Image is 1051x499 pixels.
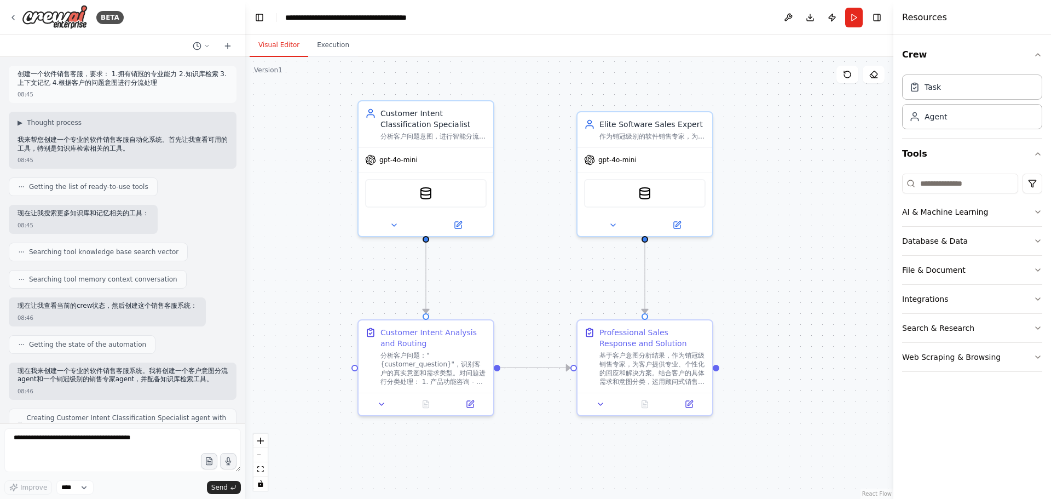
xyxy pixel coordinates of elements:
[18,387,33,395] div: 08:46
[576,111,713,237] div: Elite Software Sales Expert作为销冠级别的软件销售专家，为客户提供专业的{software_category}软件咨询服务。运用销售冠军的沟通技巧和产品知识，准确理解客...
[622,398,668,411] button: No output available
[427,219,489,232] button: Open in side panel
[380,108,487,130] div: Customer Intent Classification Specialist
[18,118,22,127] span: ▶
[285,12,408,23] nav: breadcrumb
[902,265,966,276] div: File & Document
[902,39,1042,70] button: Crew
[26,414,227,431] span: Creating Customer Intent Classification Specialist agent with tools: CouchbaseFTSVectorSearchTool
[27,118,82,127] span: Thought process
[18,221,33,230] div: 08:45
[902,294,948,305] div: Integrations
[207,481,241,494] button: Send
[869,10,885,25] button: Hide right sidebar
[254,66,282,74] div: Version 1
[646,219,708,232] button: Open in side panel
[29,182,148,191] span: Getting the list of ready-to-use tools
[18,314,33,322] div: 08:46
[380,132,487,141] div: 分析客户问题意图，进行智能分流处理。识别客户需求类型（产品咨询、技术支持、价格询问、投诉建议等），并为后续处理提供准确的意图分类和上下文信息。确保客户问题得到精准定向处理。
[902,236,968,246] div: Database & Data
[639,243,650,313] g: Edge from 85879510-8954-4ad4-a3f7-32d59bf6bb8d to 0dcc5674-4ed4-4a73-ba44-87ffbba3966a
[638,187,651,200] img: CouchbaseFTSVectorSearchTool
[252,10,267,25] button: Hide left sidebar
[599,327,706,349] div: Professional Sales Response and Solution
[253,434,268,448] button: zoom in
[253,448,268,462] button: zoom out
[357,100,494,237] div: Customer Intent Classification Specialist分析客户问题意图，进行智能分流处理。识别客户需求类型（产品咨询、技术支持、价格询问、投诉建议等），并为后续处理提...
[29,275,177,284] span: Searching tool memory context conversation
[357,319,494,416] div: Customer Intent Analysis and Routing分析客户问题："{customer_question}"，识别客户的真实意图和需求类型。对问题进行分类处理： 1. 产品功...
[902,227,1042,255] button: Database & Data
[219,39,236,53] button: Start a new chat
[380,327,487,349] div: Customer Intent Analysis and Routing
[20,483,47,492] span: Improve
[902,323,974,334] div: Search & Research
[18,90,33,99] div: 08:45
[18,156,33,164] div: 08:45
[902,169,1042,381] div: Tools
[253,477,268,491] button: toggle interactivity
[420,243,431,313] g: Edge from 70561a3f-cb93-42e3-a055-14cd16572fc0 to 2c7c3992-11d9-4d51-889a-4ac2d9fce996
[925,111,947,122] div: Agent
[599,132,706,141] div: 作为销冠级别的软件销售专家，为客户提供专业的{software_category}软件咨询服务。运用销售冠军的沟通技巧和产品知识，准确理解客户需求，提供个性化解决方案，处理价格谈判，并推动成交。...
[18,302,197,311] p: 现在让我查看当前的crew状态，然后创建这个销售客服系统：
[419,187,432,200] img: CouchbaseFTSVectorSearchTool
[902,70,1042,138] div: Crew
[29,340,146,349] span: Getting the state of the automation
[862,491,892,497] a: React Flow attribution
[500,363,570,374] g: Edge from 2c7c3992-11d9-4d51-889a-4ac2d9fce996 to 0dcc5674-4ed4-4a73-ba44-87ffbba3966a
[902,139,1042,169] button: Tools
[576,319,713,416] div: Professional Sales Response and Solution基于客户意图分析结果，作为销冠级销售专家，为客户提供专业、个性化的回应和解决方案。结合客户的具体需求和意图分类，运...
[380,351,487,386] div: 分析客户问题："{customer_question}"，识别客户的真实意图和需求类型。对问题进行分类处理： 1. 产品功能咨询 - 客户想了解软件功能特性 2. 价格和方案询问 - 客户关心价...
[18,136,228,153] p: 我来帮您创建一个专业的软件销售客服自动化系统。首先让我查看可用的工具，特别是知识库检索相关的工具。
[902,314,1042,342] button: Search & Research
[18,367,228,384] p: 现在我来创建一个专业的软件销售客服系统。我将创建一个客户意图分流agent和一个销冠级别的销售专家agent，并配备知识库检索工具。
[902,256,1042,284] button: File & Document
[18,209,149,218] p: 现在让我搜索更多知识库和记忆相关的工具：
[902,285,1042,313] button: Integrations
[403,398,449,411] button: No output available
[902,207,988,217] div: AI & Machine Learning
[925,82,941,93] div: Task
[201,453,217,469] button: Upload files
[22,5,88,30] img: Logo
[18,70,228,87] p: 创建一个软件销售客服，要求： 1.拥有销冠的专业能力 2.知识库检索 3.上下文记忆 4.根据客户的问题意图进行分流处理
[308,34,358,57] button: Execution
[379,156,418,164] span: gpt-4o-mini
[598,156,637,164] span: gpt-4o-mini
[599,119,706,130] div: Elite Software Sales Expert
[902,11,947,24] h4: Resources
[96,11,124,24] div: BETA
[188,39,215,53] button: Switch to previous chat
[211,483,228,492] span: Send
[902,198,1042,226] button: AI & Machine Learning
[250,34,308,57] button: Visual Editor
[253,462,268,477] button: fit view
[4,480,52,495] button: Improve
[670,398,708,411] button: Open in side panel
[902,343,1042,371] button: Web Scraping & Browsing
[18,118,82,127] button: ▶Thought process
[451,398,489,411] button: Open in side panel
[29,248,178,256] span: Searching tool knowledge base search vector
[599,351,706,386] div: 基于客户意图分析结果，作为销冠级销售专家，为客户提供专业、个性化的回应和解决方案。结合客户的具体需求和意图分类，运用顾问式销售方法： 1. 针对产品咨询 - 详细介绍{software_cate...
[253,434,268,491] div: React Flow controls
[902,352,1001,363] div: Web Scraping & Browsing
[220,453,236,469] button: Click to speak your automation idea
